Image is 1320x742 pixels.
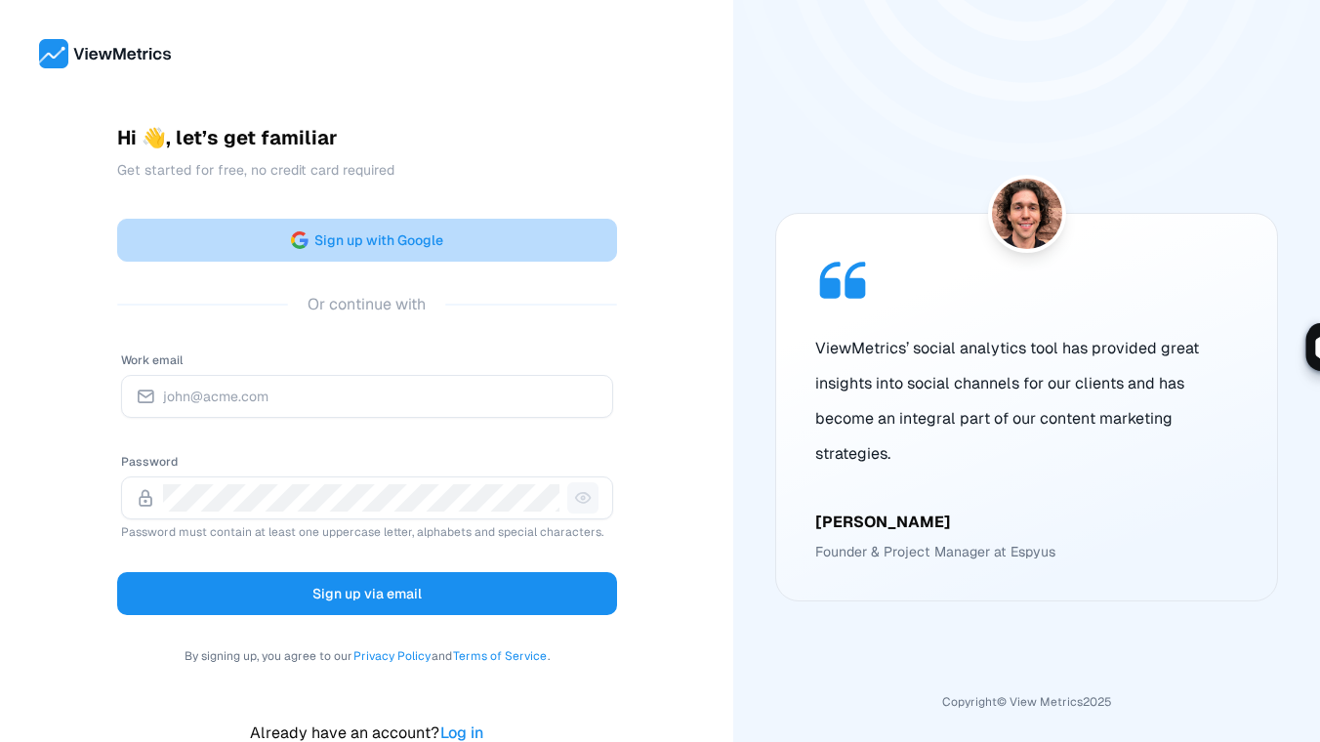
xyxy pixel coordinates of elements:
[117,123,617,152] h1: Hi 👋, let’s get familiar
[117,646,617,666] p: By signing up, you agree to our and .
[452,646,548,666] a: Terms of Service
[815,253,870,308] img: Quote icon
[121,352,184,368] label: Work email
[992,179,1062,249] img: Mark Pumper
[288,293,445,316] span: Or continue with
[117,160,617,180] p: Get started for free, no credit card required
[117,219,617,262] button: Sign up with Google
[815,331,1238,472] p: ViewMetrics’ social analytics tool has provided great insights into social channels for our clien...
[815,542,1238,561] p: Founder & Project Manager at Espyus
[39,39,172,68] img: ViewMetrics's logo
[815,511,1238,534] h5: [PERSON_NAME]
[314,228,443,252] span: Sign up with Google
[352,646,432,666] a: Privacy Policy
[312,582,422,605] span: Sign up via email
[733,693,1320,711] p: Copyright © View Metrics 2025
[121,523,613,541] p: Password must contain at least one uppercase letter, alphabets and special characters.
[121,454,178,470] label: Password
[163,383,598,410] input: john@acme.com
[117,572,617,615] button: Sign up via email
